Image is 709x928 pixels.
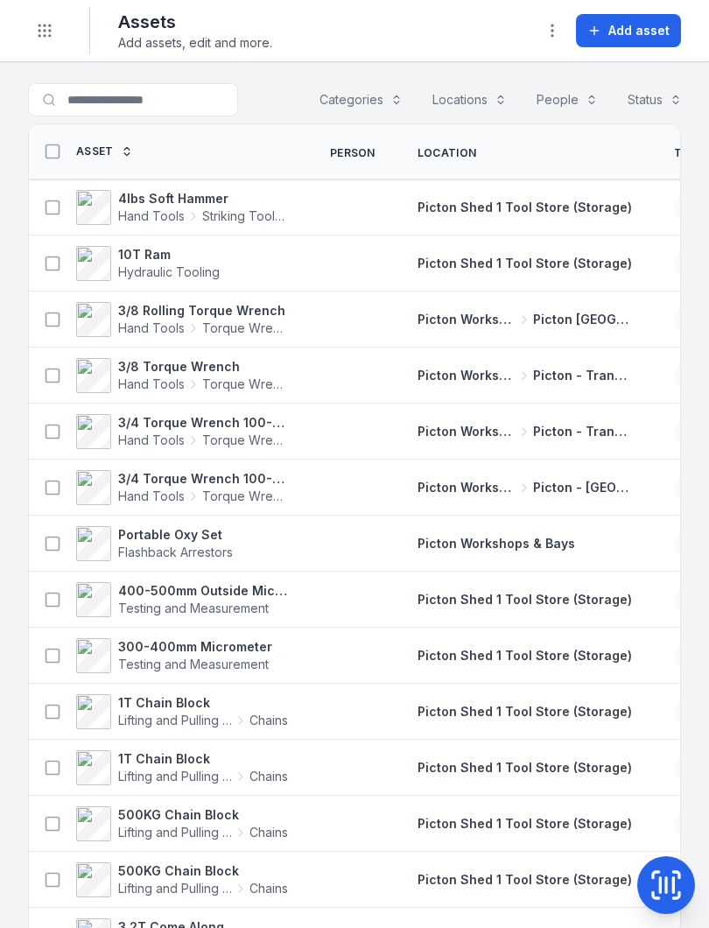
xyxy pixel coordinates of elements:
[249,712,288,729] span: Chains
[418,703,632,721] a: Picton Shed 1 Tool Store (Storage)
[118,601,269,615] span: Testing and Measurement
[118,246,220,264] strong: 10T Ram
[418,871,632,889] a: Picton Shed 1 Tool Store (Storage)
[76,470,288,505] a: 3/4 Torque Wrench 100-600 ft/lbs 447Hand ToolsTorque Wrench
[418,423,632,440] a: Picton Workshops & BaysPicton - Transmission Bay
[76,144,114,158] span: Asset
[533,367,632,384] span: Picton - Transmission Bay
[418,479,516,496] span: Picton Workshops & Bays
[118,358,288,376] strong: 3/8 Torque Wrench
[118,207,185,225] span: Hand Tools
[418,146,476,160] span: Location
[118,526,233,544] strong: Portable Oxy Set
[118,414,288,432] strong: 3/4 Torque Wrench 100-600 ft/lbs 0320601267
[608,22,670,39] span: Add asset
[118,806,288,824] strong: 500KG Chain Block
[118,432,185,449] span: Hand Tools
[418,815,632,833] a: Picton Shed 1 Tool Store (Storage)
[76,144,133,158] a: Asset
[533,423,632,440] span: Picton - Transmission Bay
[249,880,288,897] span: Chains
[118,470,288,488] strong: 3/4 Torque Wrench 100-600 ft/lbs 447
[418,872,632,887] span: Picton Shed 1 Tool Store (Storage)
[418,759,632,777] a: Picton Shed 1 Tool Store (Storage)
[418,592,632,607] span: Picton Shed 1 Tool Store (Storage)
[418,591,632,608] a: Picton Shed 1 Tool Store (Storage)
[118,862,288,880] strong: 500KG Chain Block
[202,432,288,449] span: Torque Wrench
[418,760,632,775] span: Picton Shed 1 Tool Store (Storage)
[118,34,272,52] span: Add assets, edit and more.
[418,423,516,440] span: Picton Workshops & Bays
[76,526,233,561] a: Portable Oxy SetFlashback Arrestors
[118,264,220,279] span: Hydraulic Tooling
[76,638,272,673] a: 300-400mm MicrometerTesting and Measurement
[533,479,632,496] span: Picton - [GEOGRAPHIC_DATA]
[118,638,272,656] strong: 300-400mm Micrometer
[249,824,288,841] span: Chains
[76,190,288,225] a: 4lbs Soft HammerHand ToolsStriking Tools / Hammers
[118,10,272,34] h2: Assets
[418,704,632,719] span: Picton Shed 1 Tool Store (Storage)
[76,302,288,337] a: 3/8 Rolling Torque WrenchHand ToolsTorque Wrench
[418,479,632,496] a: Picton Workshops & BaysPicton - [GEOGRAPHIC_DATA]
[76,414,288,449] a: 3/4 Torque Wrench 100-600 ft/lbs 0320601267Hand ToolsTorque Wrench
[118,190,288,207] strong: 4lbs Soft Hammer
[118,582,288,600] strong: 400-500mm Outside Micrometer
[28,14,61,47] button: Toggle navigation
[118,488,185,505] span: Hand Tools
[202,488,288,505] span: Torque Wrench
[418,311,516,328] span: Picton Workshops & Bays
[249,768,288,785] span: Chains
[118,302,288,320] strong: 3/8 Rolling Torque Wrench
[76,750,288,785] a: 1T Chain BlockLifting and Pulling ToolsChains
[525,83,609,116] button: People
[421,83,518,116] button: Locations
[76,694,288,729] a: 1T Chain BlockLifting and Pulling ToolsChains
[202,320,288,337] span: Torque Wrench
[76,806,288,841] a: 500KG Chain BlockLifting and Pulling ToolsChains
[118,694,288,712] strong: 1T Chain Block
[418,536,575,551] span: Picton Workshops & Bays
[418,256,632,271] span: Picton Shed 1 Tool Store (Storage)
[418,367,632,384] a: Picton Workshops & BaysPicton - Transmission Bay
[308,83,414,116] button: Categories
[202,376,288,393] span: Torque Wrench
[118,880,232,897] span: Lifting and Pulling Tools
[674,146,698,160] span: Tag
[418,255,632,272] a: Picton Shed 1 Tool Store (Storage)
[76,246,220,281] a: 10T RamHydraulic Tooling
[202,207,288,225] span: Striking Tools / Hammers
[118,657,269,671] span: Testing and Measurement
[118,750,288,768] strong: 1T Chain Block
[118,320,185,337] span: Hand Tools
[118,545,233,559] span: Flashback Arrestors
[76,582,288,617] a: 400-500mm Outside MicrometerTesting and Measurement
[118,376,185,393] span: Hand Tools
[616,83,693,116] button: Status
[330,146,376,160] span: Person
[118,712,232,729] span: Lifting and Pulling Tools
[418,199,632,216] a: Picton Shed 1 Tool Store (Storage)
[418,648,632,663] span: Picton Shed 1 Tool Store (Storage)
[76,862,288,897] a: 500KG Chain BlockLifting and Pulling ToolsChains
[418,367,516,384] span: Picton Workshops & Bays
[418,816,632,831] span: Picton Shed 1 Tool Store (Storage)
[418,647,632,664] a: Picton Shed 1 Tool Store (Storage)
[576,14,681,47] button: Add asset
[76,358,288,393] a: 3/8 Torque WrenchHand ToolsTorque Wrench
[533,311,632,328] span: Picton [GEOGRAPHIC_DATA]
[118,768,232,785] span: Lifting and Pulling Tools
[418,311,632,328] a: Picton Workshops & BaysPicton [GEOGRAPHIC_DATA]
[418,535,575,552] a: Picton Workshops & Bays
[418,200,632,214] span: Picton Shed 1 Tool Store (Storage)
[118,824,232,841] span: Lifting and Pulling Tools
